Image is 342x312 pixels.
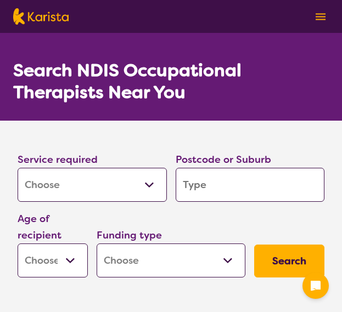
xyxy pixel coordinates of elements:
img: menu [316,13,326,20]
input: Type [176,168,325,202]
button: Search [254,245,324,277]
img: Karista logo [13,8,69,25]
label: Age of recipient [18,212,61,242]
label: Postcode or Suburb [176,153,271,166]
label: Funding type [97,229,162,242]
label: Service required [18,153,98,166]
h1: Search NDIS Occupational Therapists Near You [13,59,329,103]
